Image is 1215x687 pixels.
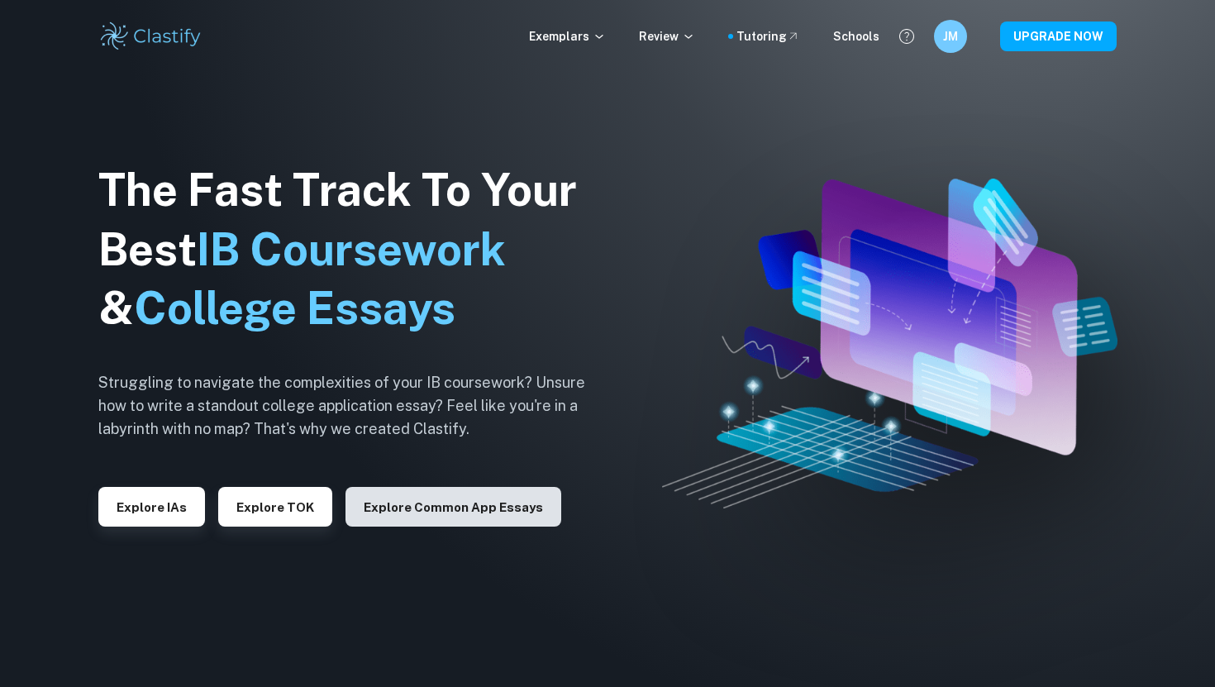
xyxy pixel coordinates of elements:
h6: JM [941,27,960,45]
h6: Struggling to navigate the complexities of your IB coursework? Unsure how to write a standout col... [98,371,611,441]
button: JM [934,20,967,53]
img: Clastify hero [662,179,1118,508]
a: Explore IAs [98,499,205,514]
button: Explore IAs [98,487,205,527]
h1: The Fast Track To Your Best & [98,160,611,339]
a: Schools [833,27,879,45]
p: Exemplars [529,27,606,45]
a: Explore TOK [218,499,332,514]
img: Clastify logo [98,20,203,53]
p: Review [639,27,695,45]
button: UPGRADE NOW [1000,21,1117,51]
a: Explore Common App essays [345,499,561,514]
button: Help and Feedback [893,22,921,50]
button: Explore Common App essays [345,487,561,527]
button: Explore TOK [218,487,332,527]
span: College Essays [134,282,455,334]
a: Tutoring [736,27,800,45]
span: IB Coursework [197,223,506,275]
